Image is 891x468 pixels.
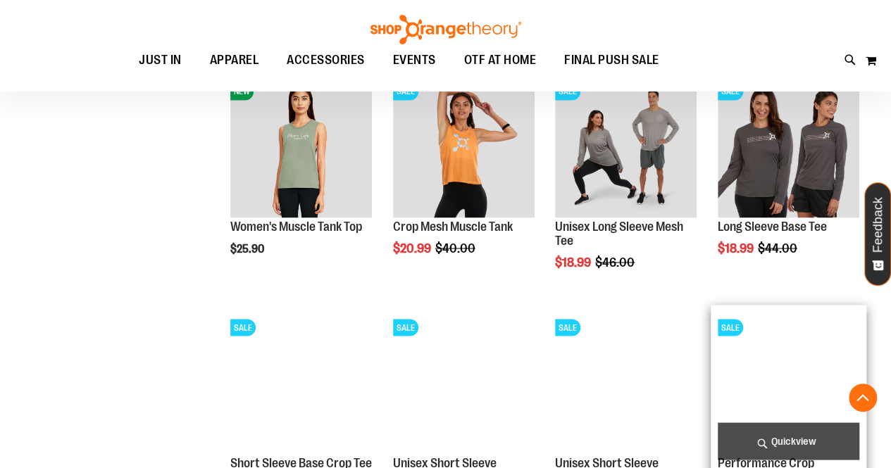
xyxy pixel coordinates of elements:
[718,422,859,460] a: Quickview
[711,69,866,291] div: product
[550,44,673,77] a: FINAL PUSH SALE
[555,312,697,455] a: Product image for Unisex Short Sleeve Recovery TeeSALE
[555,319,580,336] span: SALE
[871,197,885,253] span: Feedback
[718,319,743,336] span: SALE
[393,76,535,217] img: Crop Mesh Muscle Tank primary image
[849,384,877,412] button: Back To Top
[368,15,523,44] img: Shop Orangetheory
[555,76,697,217] img: Unisex Long Sleeve Mesh Tee primary image
[393,312,535,453] img: Product image for Unisex SS Recovery Tee
[230,312,372,453] img: Product image for Short Sleeve Base Crop Tee
[718,219,827,233] a: Long Sleeve Base Tee
[555,312,697,453] img: Product image for Unisex Short Sleeve Recovery Tee
[230,76,372,217] img: Women's Muscle Tank Top
[555,219,683,247] a: Unisex Long Sleeve Mesh Tee
[718,241,756,255] span: $18.99
[450,44,551,77] a: OTF AT HOME
[393,76,535,220] a: Crop Mesh Muscle Tank primary imageSALE
[210,44,259,76] span: APPAREL
[230,312,372,455] a: Product image for Short Sleeve Base Crop TeeSALE
[393,83,418,100] span: SALE
[435,241,478,255] span: $40.00
[555,83,580,100] span: SALE
[718,76,859,220] a: Product image for Long Sleeve Base TeeSALE
[718,312,859,455] a: Product image for Performance Crop Racerback TankSALE
[718,83,743,100] span: SALE
[548,69,704,305] div: product
[273,44,379,77] a: ACCESSORIES
[555,255,593,269] span: $18.99
[139,44,182,76] span: JUST IN
[718,312,859,453] img: Product image for Performance Crop Racerback Tank
[287,44,365,76] span: ACCESSORIES
[555,76,697,220] a: Unisex Long Sleeve Mesh Tee primary imageSALE
[393,219,513,233] a: Crop Mesh Muscle Tank
[230,76,372,220] a: Women's Muscle Tank TopNEW
[386,69,542,291] div: product
[223,69,379,291] div: product
[230,83,254,100] span: NEW
[125,44,196,77] a: JUST IN
[230,219,362,233] a: Women's Muscle Tank Top
[196,44,273,76] a: APPAREL
[230,242,266,255] span: $25.90
[595,255,637,269] span: $46.00
[393,312,535,455] a: Product image for Unisex SS Recovery TeeSALE
[718,76,859,217] img: Product image for Long Sleeve Base Tee
[379,44,450,77] a: EVENTS
[564,44,659,76] span: FINAL PUSH SALE
[393,44,436,76] span: EVENTS
[393,319,418,336] span: SALE
[393,241,433,255] span: $20.99
[758,241,799,255] span: $44.00
[230,319,256,336] span: SALE
[464,44,537,76] span: OTF AT HOME
[864,182,891,286] button: Feedback - Show survey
